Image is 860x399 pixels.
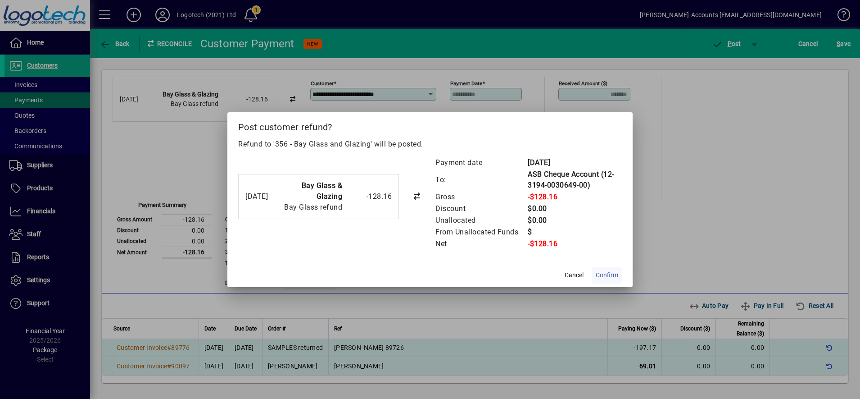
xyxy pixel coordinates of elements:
[527,238,622,250] td: -$128.16
[302,181,343,201] strong: Bay Glass & Glazing
[592,267,622,284] button: Confirm
[347,191,392,202] div: -128.16
[527,215,622,226] td: $0.00
[435,226,527,238] td: From Unallocated Funds
[527,226,622,238] td: $
[238,139,622,150] p: Refund to '356 - Bay Glass and Glazing' will be posted.
[435,238,527,250] td: Net
[284,203,342,211] span: Bay Glass refund
[435,215,527,226] td: Unallocated
[227,112,633,138] h2: Post customer refund?
[565,271,584,280] span: Cancel
[527,157,622,169] td: [DATE]
[245,191,276,202] div: [DATE]
[527,191,622,203] td: -$128.16
[435,191,527,203] td: Gross
[435,169,527,191] td: To:
[527,169,622,191] td: ASB Cheque Account (12-3194-0030649-00)
[435,157,527,169] td: Payment date
[596,271,618,280] span: Confirm
[527,203,622,215] td: $0.00
[435,203,527,215] td: Discount
[560,267,588,284] button: Cancel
